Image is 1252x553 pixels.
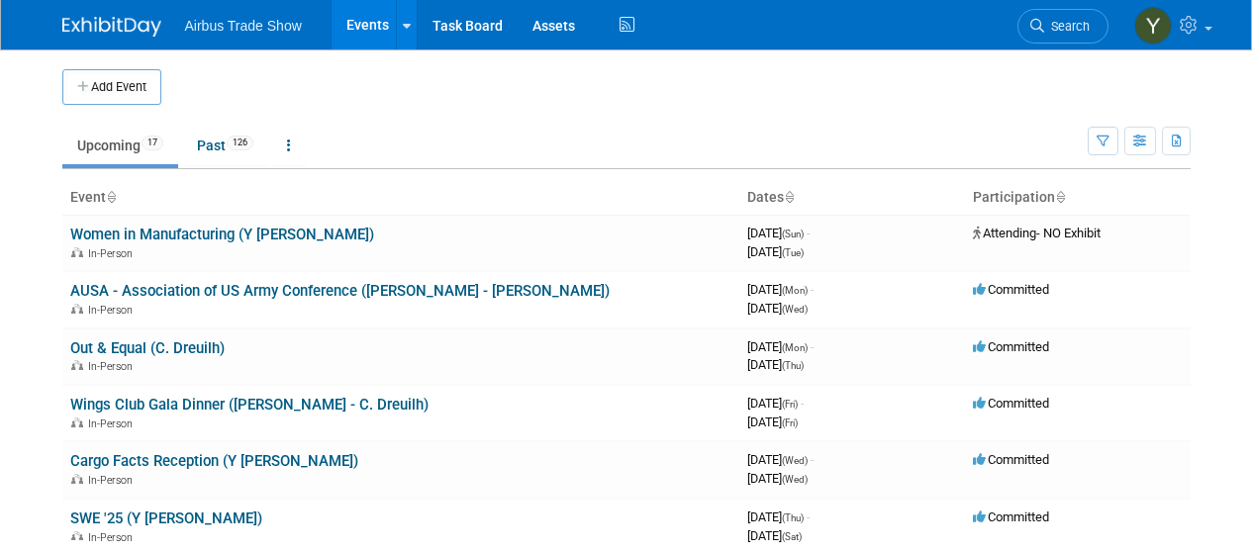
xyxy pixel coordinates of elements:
span: In-Person [88,417,139,430]
span: (Wed) [782,455,808,466]
span: (Sat) [782,531,802,542]
th: Dates [739,181,965,215]
img: In-Person Event [71,531,83,541]
span: Committed [973,282,1049,297]
img: In-Person Event [71,474,83,484]
span: (Mon) [782,285,808,296]
a: Sort by Participation Type [1055,189,1065,205]
span: In-Person [88,474,139,487]
img: ExhibitDay [62,17,161,37]
th: Event [62,181,739,215]
span: [DATE] [747,471,808,486]
img: In-Person Event [71,304,83,314]
span: In-Person [88,304,139,317]
span: [DATE] [747,528,802,543]
span: [DATE] [747,396,804,411]
span: [DATE] [747,226,810,240]
span: Committed [973,452,1049,467]
a: Sort by Event Name [106,189,116,205]
span: (Wed) [782,304,808,315]
span: - [811,452,814,467]
img: Yolanda Bauza [1134,7,1172,45]
span: - [807,226,810,240]
span: Airbus Trade Show [185,18,302,34]
span: [DATE] [747,301,808,316]
span: 126 [227,136,253,150]
span: (Fri) [782,399,798,410]
span: (Mon) [782,342,808,353]
span: - [801,396,804,411]
a: Past126 [182,127,268,164]
span: In-Person [88,247,139,260]
span: (Fri) [782,417,798,428]
a: Cargo Facts Reception (Y [PERSON_NAME]) [70,452,358,470]
img: In-Person Event [71,360,83,370]
span: (Tue) [782,247,804,258]
span: [DATE] [747,339,814,354]
span: Committed [973,339,1049,354]
a: Women in Manufacturing (Y [PERSON_NAME]) [70,226,374,243]
a: AUSA - Association of US Army Conference ([PERSON_NAME] - [PERSON_NAME]) [70,282,610,300]
img: In-Person Event [71,247,83,257]
a: Wings Club Gala Dinner ([PERSON_NAME] - C. Dreuilh) [70,396,429,414]
span: Committed [973,396,1049,411]
span: Attending- NO Exhibit [973,226,1101,240]
span: (Wed) [782,474,808,485]
span: Search [1044,19,1090,34]
span: [DATE] [747,509,810,524]
img: In-Person Event [71,417,83,427]
button: Add Event [62,69,161,105]
a: SWE '25 (Y [PERSON_NAME]) [70,509,262,527]
a: Out & Equal (C. Dreuilh) [70,339,225,357]
span: [DATE] [747,357,804,372]
span: In-Person [88,531,139,544]
a: Upcoming17 [62,127,178,164]
span: [DATE] [747,282,814,297]
a: Search [1017,9,1108,44]
span: - [807,509,810,524]
span: - [811,339,814,354]
th: Participation [965,181,1191,215]
span: [DATE] [747,244,804,259]
span: [DATE] [747,415,798,429]
span: - [811,282,814,297]
span: (Sun) [782,229,804,239]
span: (Thu) [782,360,804,371]
span: (Thu) [782,512,804,523]
a: Sort by Start Date [784,189,794,205]
span: In-Person [88,360,139,373]
span: Committed [973,509,1049,524]
span: 17 [142,136,163,150]
span: [DATE] [747,452,814,467]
